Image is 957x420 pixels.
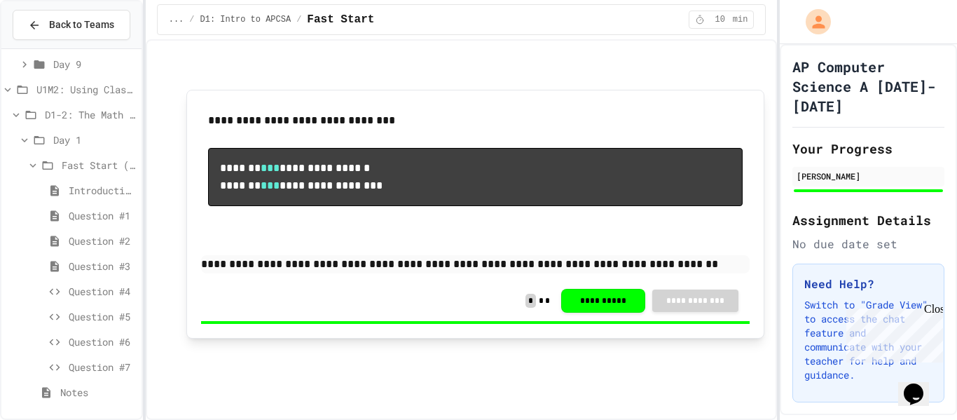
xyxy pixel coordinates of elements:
span: Introduction [69,183,136,198]
span: U1M2: Using Classes and Objects [36,82,136,97]
span: / [189,14,194,25]
span: Notes [60,385,136,400]
span: ... [169,14,184,25]
span: / [296,14,301,25]
iframe: chat widget [841,303,943,363]
h3: Need Help? [804,276,932,292]
iframe: chat widget [898,364,943,406]
div: No due date set [792,236,944,252]
span: Question #5 [69,309,136,324]
span: min [733,14,748,25]
span: D1-2: The Math Class [45,107,136,122]
h2: Assignment Details [792,210,944,230]
div: Chat with us now!Close [6,6,97,89]
span: Day 1 [53,133,136,147]
div: [PERSON_NAME] [797,170,940,182]
span: D1: Intro to APCSA [200,14,291,25]
button: Back to Teams [13,10,130,40]
span: 10 [709,14,731,25]
span: Fast Start [307,11,374,28]
h1: AP Computer Science A [DATE]-[DATE] [792,57,944,116]
span: Question #2 [69,233,136,248]
span: Question #6 [69,334,136,349]
span: Day 9 [53,57,136,72]
span: Question #3 [69,259,136,273]
span: Question #1 [69,208,136,223]
h2: Your Progress [792,139,944,158]
span: Question #4 [69,284,136,299]
p: Switch to "Grade View" to access the chat feature and communicate with your teacher for help and ... [804,298,932,382]
span: Question #7 [69,360,136,374]
span: Fast Start (15 mins) [62,158,136,172]
span: Back to Teams [49,18,114,32]
div: My Account [791,6,834,38]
